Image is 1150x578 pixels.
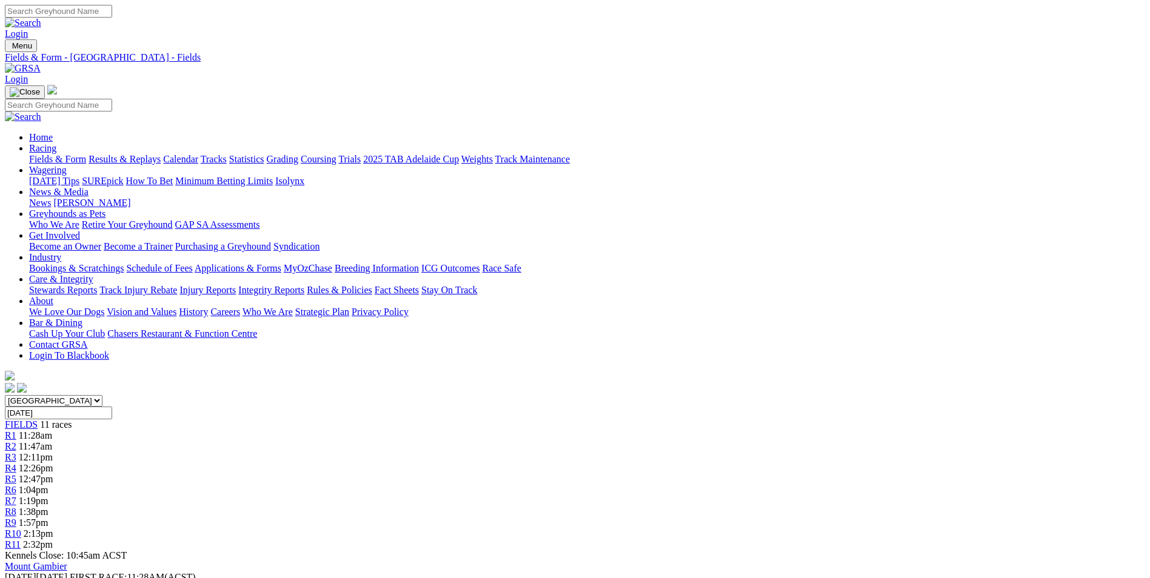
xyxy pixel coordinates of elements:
a: Statistics [229,154,264,164]
a: 2025 TAB Adelaide Cup [363,154,459,164]
div: Bar & Dining [29,328,1145,339]
a: Become a Trainer [104,241,173,251]
a: Login [5,28,28,39]
span: Menu [12,41,32,50]
a: Results & Replays [89,154,161,164]
a: Become an Owner [29,241,101,251]
a: FIELDS [5,419,38,430]
a: Strategic Plan [295,307,349,317]
a: R2 [5,441,16,451]
a: R8 [5,507,16,517]
a: R5 [5,474,16,484]
span: R1 [5,430,16,440]
div: Get Involved [29,241,1145,252]
img: Search [5,18,41,28]
span: 12:11pm [19,452,53,462]
span: 12:26pm [19,463,53,473]
div: About [29,307,1145,317]
a: Stay On Track [421,285,477,295]
span: 11:28am [19,430,52,440]
a: Track Maintenance [495,154,570,164]
a: Home [29,132,53,142]
a: R4 [5,463,16,473]
img: facebook.svg [5,383,15,393]
span: R10 [5,528,21,539]
a: R3 [5,452,16,462]
a: We Love Our Dogs [29,307,104,317]
span: 12:47pm [19,474,53,484]
a: SUREpick [82,176,123,186]
a: Trials [338,154,361,164]
span: 2:32pm [23,539,53,550]
img: Search [5,111,41,122]
div: Industry [29,263,1145,274]
a: Isolynx [275,176,304,186]
a: R7 [5,496,16,506]
img: GRSA [5,63,41,74]
a: Fields & Form [29,154,86,164]
img: logo-grsa-white.png [47,85,57,95]
a: Retire Your Greyhound [82,219,173,230]
a: Racing [29,143,56,153]
a: Purchasing a Greyhound [175,241,271,251]
input: Select date [5,407,112,419]
a: Tracks [201,154,227,164]
a: Fields & Form - [GEOGRAPHIC_DATA] - Fields [5,52,1145,63]
a: Integrity Reports [238,285,304,295]
a: Bar & Dining [29,317,82,328]
a: MyOzChase [284,263,332,273]
a: R6 [5,485,16,495]
a: Track Injury Rebate [99,285,177,295]
a: News & Media [29,187,89,197]
a: [DATE] Tips [29,176,79,186]
a: Stewards Reports [29,285,97,295]
a: Vision and Values [107,307,176,317]
a: Coursing [301,154,336,164]
a: [PERSON_NAME] [53,198,130,208]
a: Injury Reports [179,285,236,295]
img: twitter.svg [17,383,27,393]
div: Racing [29,154,1145,165]
a: Breeding Information [335,263,419,273]
a: Care & Integrity [29,274,93,284]
a: Industry [29,252,61,262]
a: Calendar [163,154,198,164]
button: Toggle navigation [5,39,37,52]
a: Careers [210,307,240,317]
div: News & Media [29,198,1145,208]
a: Login To Blackbook [29,350,109,360]
a: Who We Are [29,219,79,230]
a: GAP SA Assessments [175,219,260,230]
a: History [179,307,208,317]
a: Grading [267,154,298,164]
span: 1:19pm [19,496,48,506]
span: Kennels Close: 10:45am ACST [5,550,127,560]
a: ICG Outcomes [421,263,480,273]
a: Who We Are [242,307,293,317]
a: Wagering [29,165,67,175]
a: Cash Up Your Club [29,328,105,339]
span: 2:13pm [24,528,53,539]
a: Race Safe [482,263,521,273]
span: 1:38pm [19,507,48,517]
a: Greyhounds as Pets [29,208,105,219]
div: Wagering [29,176,1145,187]
img: Close [10,87,40,97]
a: Login [5,74,28,84]
span: 1:04pm [19,485,48,495]
a: Contact GRSA [29,339,87,350]
a: About [29,296,53,306]
a: Chasers Restaurant & Function Centre [107,328,257,339]
a: How To Bet [126,176,173,186]
img: logo-grsa-white.png [5,371,15,380]
div: Greyhounds as Pets [29,219,1145,230]
a: R9 [5,517,16,528]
